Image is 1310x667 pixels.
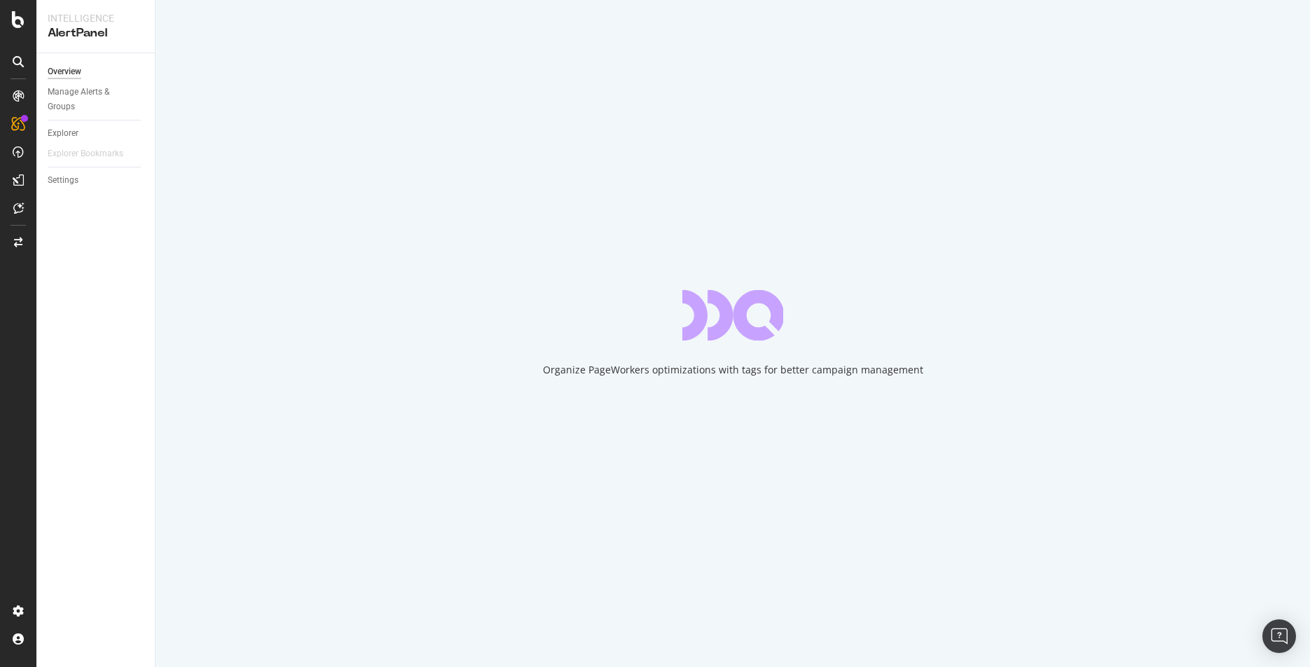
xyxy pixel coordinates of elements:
[48,173,145,188] a: Settings
[48,11,144,25] div: Intelligence
[48,85,145,114] a: Manage Alerts & Groups
[48,146,137,161] a: Explorer Bookmarks
[1262,619,1296,653] div: Open Intercom Messenger
[48,64,81,79] div: Overview
[48,64,145,79] a: Overview
[48,146,123,161] div: Explorer Bookmarks
[682,290,783,341] div: animation
[48,126,78,141] div: Explorer
[48,25,144,41] div: AlertPanel
[543,363,923,377] div: Organize PageWorkers optimizations with tags for better campaign management
[48,173,78,188] div: Settings
[48,85,132,114] div: Manage Alerts & Groups
[48,126,145,141] a: Explorer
